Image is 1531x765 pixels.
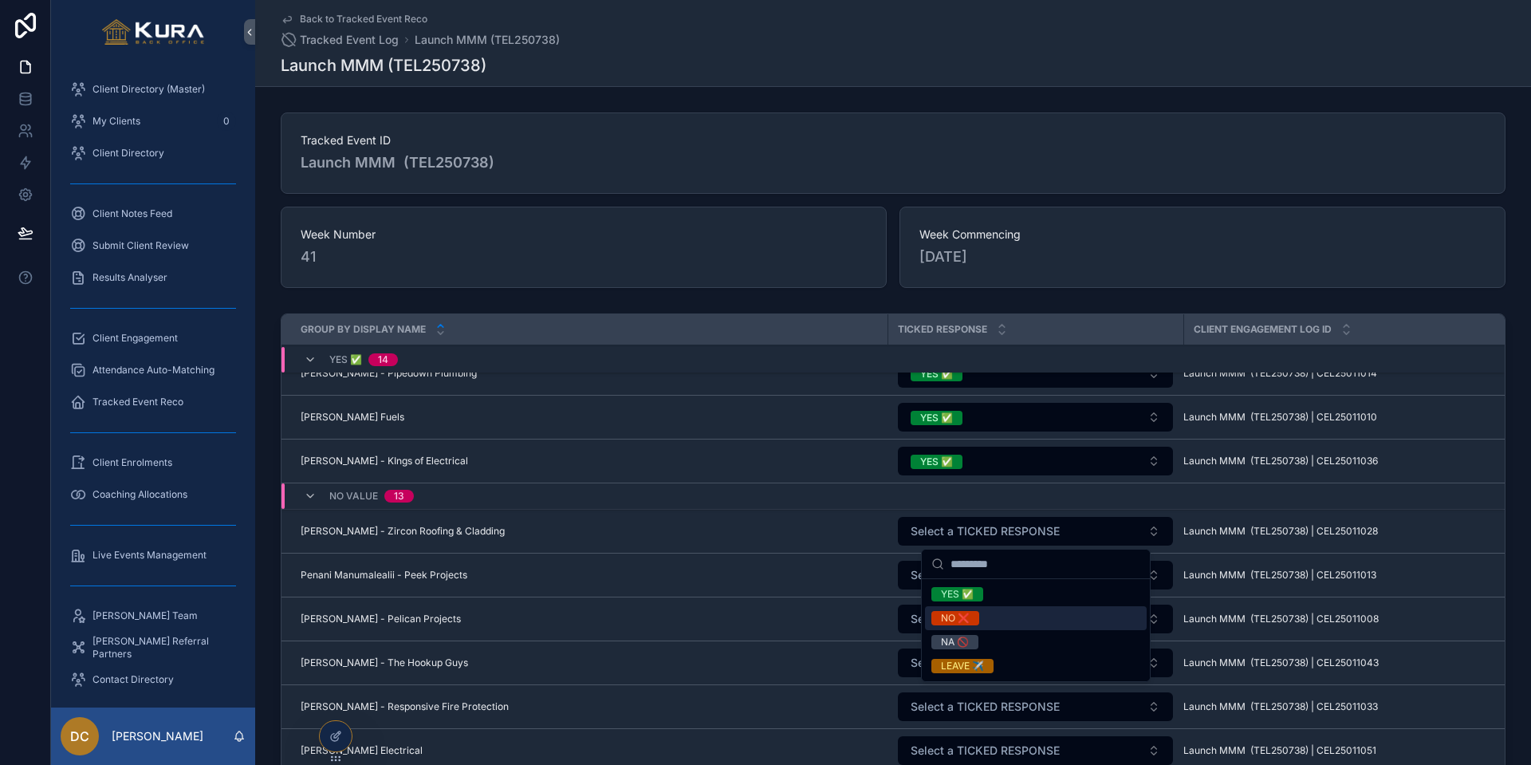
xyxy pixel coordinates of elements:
span: Client Directory [92,147,164,160]
span: Results Analyser [92,271,167,284]
span: My Clients [92,115,140,128]
a: Launch MMM (TEL250738) | CEL25011036 [1183,455,1486,467]
a: Launch MMM (TEL250738) | CEL25011014 [1183,367,1486,380]
span: Tracked Event Log [300,32,399,48]
span: Select a TICKED RESPONSE [911,655,1060,671]
span: TICKED RESPONSE [898,323,987,336]
span: Launch MMM (TEL250738) | CEL25011036 [1183,455,1378,467]
a: Select Button [897,402,1174,432]
span: Back to Tracked Event Reco [300,13,427,26]
button: Select Button [898,447,1173,475]
span: Coaching Allocations [92,488,187,501]
span: [PERSON_NAME] Electrical [301,744,423,757]
div: 13 [394,490,404,503]
a: [PERSON_NAME] Electrical [301,744,878,757]
span: Launch MMM (TEL250738) | CEL25011051 [1183,744,1376,757]
span: Tracked Event Reco [92,396,183,408]
span: Select a TICKED RESPONSE [911,567,1060,583]
a: [PERSON_NAME] - KIngs of Electrical [301,455,878,467]
span: Launch MMM (TEL250738) | CEL25011008 [1183,613,1379,625]
a: Tracked Event Log [281,32,399,48]
a: Select Button [897,560,1174,590]
span: [PERSON_NAME] - Pipedown Plumbing [301,367,477,380]
span: Select a TICKED RESPONSE [911,743,1060,759]
div: scrollable content [51,64,255,708]
span: Tracked Event ID [301,132,1486,148]
a: Back to Tracked Event Reco [281,13,427,26]
span: Week Number [301,227,867,243]
a: [PERSON_NAME] - Pipedown Plumbing [301,367,878,380]
a: Coaching Allocations [61,480,246,509]
div: YES ✅ [920,455,953,469]
a: Launch MMM (TEL250738) | CEL25011051 [1183,744,1486,757]
a: Client Notes Feed [61,199,246,228]
a: Submit Client Review [61,231,246,260]
a: [PERSON_NAME] - Pelican Projects [301,613,878,625]
a: Select Button [897,516,1174,546]
a: Results Analyser [61,263,246,292]
a: Launch MMM (TEL250738) [415,32,560,48]
div: LEAVE ✈️ [941,659,984,673]
span: Live Events Management [92,549,207,562]
span: [DATE] [919,246,1486,268]
a: Client Enrolments [61,448,246,477]
a: Client Engagement [61,324,246,353]
a: Launch MMM (TEL250738) | CEL25011043 [1183,657,1486,669]
span: Launch MMM (TEL250738) | CEL25011043 [1183,657,1379,669]
a: Penani Manumalealii - Peek Projects [301,569,878,582]
button: Select Button [898,692,1173,721]
span: [PERSON_NAME] - Responsive Fire Protection [301,700,509,713]
span: Launch MMM (TEL250738) | CEL25011014 [1183,367,1377,380]
span: [PERSON_NAME] Fuels [301,411,404,424]
button: Select Button [898,561,1173,590]
strong: Launch MMM (TEL250738) [301,154,494,171]
span: No value [329,490,378,503]
div: 14 [378,353,388,366]
span: Client Engagement [92,332,178,345]
a: [PERSON_NAME] Fuels [301,411,878,424]
a: Select Button [897,692,1174,722]
span: Launch MMM (TEL250738) | CEL25011013 [1183,569,1376,582]
span: Client Enrolments [92,456,172,469]
span: Penani Manumalealii - Peek Projects [301,569,467,582]
span: DC [70,727,89,746]
a: Tracked Event Reco [61,388,246,416]
span: Select a TICKED RESPONSE [911,523,1060,539]
div: 0 [217,112,236,131]
span: Launch MMM (TEL250738) | CEL25011028 [1183,525,1378,538]
img: App logo [102,19,205,45]
a: My Clients0 [61,107,246,136]
a: [PERSON_NAME] - Zircon Roofing & Cladding [301,525,878,538]
span: Submit Client Review [92,239,189,252]
button: Select Button [898,517,1173,546]
a: [PERSON_NAME] Team [61,601,246,630]
span: [PERSON_NAME] Team [92,609,198,622]
span: YES ✅ [329,353,362,366]
a: Select Button [897,604,1174,634]
span: Launch MMM (TEL250738) | CEL25011033 [1183,700,1378,713]
button: Select Button [898,605,1173,633]
div: Suggestions [922,579,1150,681]
span: Week Commencing [919,227,1486,243]
span: Contact Directory [92,673,174,686]
span: [PERSON_NAME] - Pelican Projects [301,613,461,625]
span: Group by Display Name [301,323,426,336]
a: [PERSON_NAME] Referral Partners [61,633,246,662]
span: Client Notes Feed [92,207,172,220]
h1: Launch MMM (TEL250738) [281,54,486,77]
div: YES ✅ [920,367,953,381]
div: YES ✅ [941,587,974,601]
span: Client Directory (Master) [92,83,205,96]
div: YES ✅ [920,411,953,425]
span: Select a TICKED RESPONSE [911,611,1060,627]
a: [PERSON_NAME] - The Hookup Guys [301,657,878,669]
a: Launch MMM (TEL250738) | CEL25011028 [1183,525,1486,538]
button: Select Button [898,736,1173,765]
a: Client Directory (Master) [61,75,246,104]
span: 41 [301,246,867,268]
a: Contact Directory [61,665,246,694]
span: Launch MMM (TEL250738) | CEL25011010 [1183,411,1377,424]
p: [PERSON_NAME] [112,728,203,744]
div: NO ❌ [941,611,970,625]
